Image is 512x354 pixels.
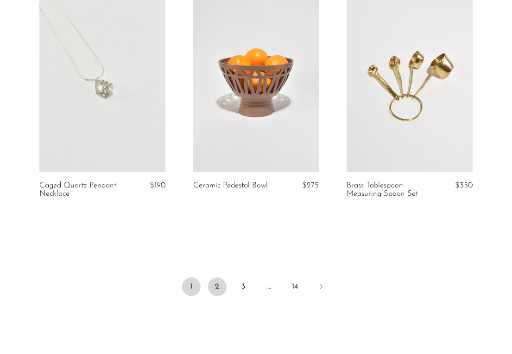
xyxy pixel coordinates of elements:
[286,277,304,296] a: 14
[260,277,278,296] span: …
[39,181,122,199] a: Caged Quartz Pendant Necklace
[150,181,165,189] span: $190
[312,277,330,298] a: Next
[208,277,227,296] a: 2
[347,181,429,199] a: Brass Tablespoon Measuring Spoon Set
[302,181,319,189] span: $275
[234,277,253,296] a: 3
[182,277,201,296] span: 1
[455,181,473,189] span: $350
[193,181,268,190] a: Ceramic Pedestal Bowl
